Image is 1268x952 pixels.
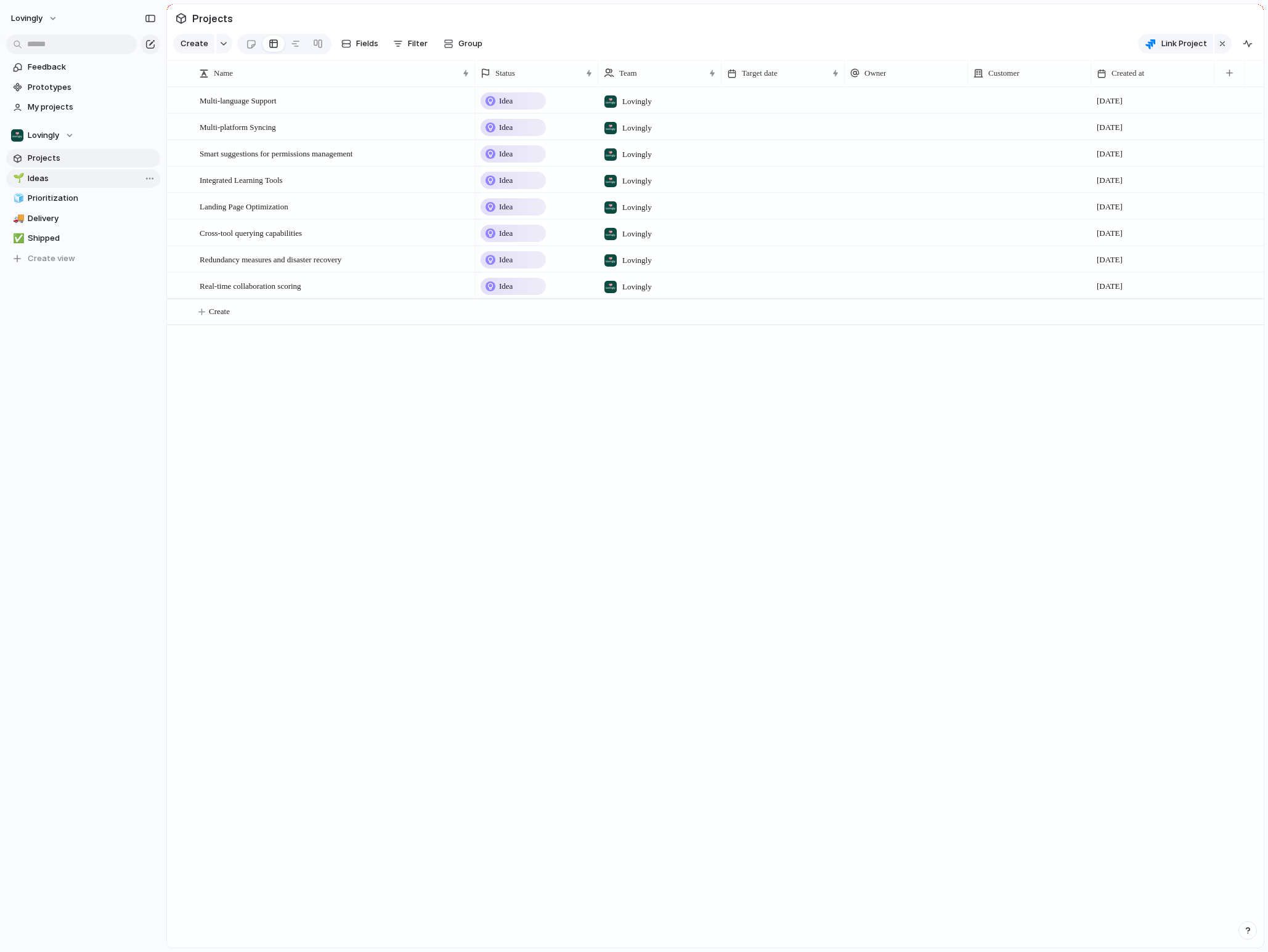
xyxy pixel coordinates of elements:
[11,12,43,25] span: Lovingly
[1112,67,1144,79] span: Created at
[356,38,378,50] span: Fields
[1097,254,1123,266] span: [DATE]
[190,7,235,30] span: Projects
[28,252,75,265] span: Create view
[28,152,156,164] span: Projects
[11,232,23,244] button: ✅
[200,93,277,107] span: Multi-language Support
[622,254,652,267] span: Lovingly
[6,249,160,268] button: Create view
[742,67,778,79] span: Target date
[181,38,208,50] span: Create
[6,126,160,145] button: Lovingly
[619,67,637,79] span: Team
[6,229,160,248] a: ✅Shipped
[408,38,428,50] span: Filter
[28,212,156,225] span: Delivery
[13,192,22,206] div: 🧊
[6,98,160,116] a: My projects
[200,278,301,292] span: Real-time collaboration scoring
[622,148,652,161] span: Lovingly
[11,212,23,225] button: 🚚
[200,199,288,213] span: Landing Page Optimization
[622,175,652,187] span: Lovingly
[13,232,22,246] div: ✅
[28,232,156,244] span: Shipped
[1097,201,1123,213] span: [DATE]
[6,169,160,188] a: 🌱Ideas
[1138,34,1213,54] button: Link Project
[28,129,59,142] span: Lovingly
[437,34,489,54] button: Group
[214,67,233,79] span: Name
[1097,95,1123,107] span: [DATE]
[6,189,160,208] a: 🧊Prioritization
[200,252,341,266] span: Redundancy measures and disaster recovery
[28,192,156,204] span: Prioritization
[499,121,513,134] span: Idea
[1097,174,1123,187] span: [DATE]
[200,146,352,160] span: Smart suggestions for permissions management
[499,95,513,107] span: Idea
[1097,280,1123,292] span: [DATE]
[6,209,160,228] a: 🚚Delivery
[622,228,652,240] span: Lovingly
[499,201,513,213] span: Idea
[388,34,433,54] button: Filter
[6,58,160,76] a: Feedback
[11,192,23,204] button: 🧊
[622,201,652,214] span: Lovingly
[622,122,652,134] span: Lovingly
[499,254,513,266] span: Idea
[499,174,513,187] span: Idea
[1097,121,1123,134] span: [DATE]
[6,9,64,28] button: Lovingly
[11,172,23,185] button: 🌱
[6,149,160,167] a: Projects
[499,227,513,240] span: Idea
[1097,227,1123,240] span: [DATE]
[28,172,156,185] span: Ideas
[499,280,513,292] span: Idea
[200,172,283,187] span: Integrated Learning Tools
[622,281,652,293] span: Lovingly
[1097,148,1123,160] span: [DATE]
[209,305,230,318] span: Create
[336,34,383,54] button: Fields
[13,211,22,225] div: 🚚
[28,101,156,113] span: My projects
[173,34,214,54] button: Create
[200,119,276,134] span: Multi-platform Syncing
[864,67,886,79] span: Owner
[499,148,513,160] span: Idea
[458,38,482,50] span: Group
[622,95,652,108] span: Lovingly
[1161,38,1207,50] span: Link Project
[200,225,302,240] span: Cross-tool querying capabilities
[28,81,156,94] span: Prototypes
[988,67,1020,79] span: Customer
[13,171,22,185] div: 🌱
[495,67,515,79] span: Status
[28,61,156,73] span: Feedback
[6,78,160,97] a: Prototypes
